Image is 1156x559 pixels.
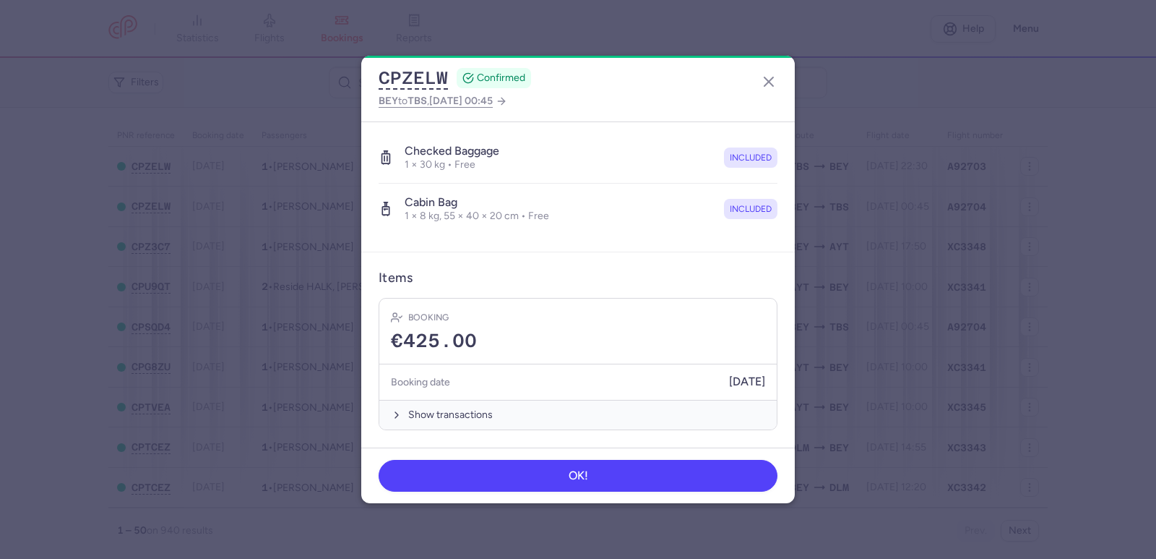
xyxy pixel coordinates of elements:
[379,92,493,110] span: to ,
[405,144,499,158] h4: Checked baggage
[405,158,499,171] p: 1 × 30 kg • Free
[379,299,777,364] div: Booking€425.00
[391,373,450,391] h5: Booking date
[379,400,777,430] button: Show transactions
[391,330,477,352] span: €425.00
[405,210,549,223] p: 1 × 8 kg, 55 × 40 × 20 cm • Free
[429,95,493,107] span: [DATE] 00:45
[379,95,398,106] span: BEY
[477,71,525,85] span: CONFIRMED
[730,202,772,216] span: included
[405,195,549,210] h4: Cabin bag
[408,310,449,325] h4: Booking
[379,92,507,110] a: BEYtoTBS,[DATE] 00:45
[379,270,413,286] h3: Items
[569,469,588,482] span: OK!
[379,460,777,492] button: OK!
[729,375,765,388] span: [DATE]
[379,67,448,89] button: CPZELW
[407,95,427,106] span: TBS
[730,150,772,165] span: included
